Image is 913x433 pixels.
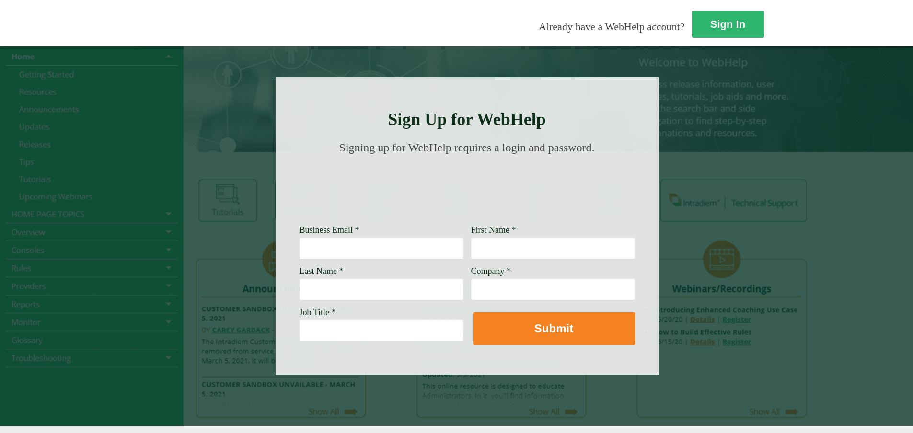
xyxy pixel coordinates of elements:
[300,308,336,317] span: Job Title *
[534,322,573,335] strong: Submit
[300,266,344,276] span: Last Name *
[339,141,595,154] span: Signing up for WebHelp requires a login and password.
[471,266,511,276] span: Company *
[300,225,359,235] span: Business Email *
[305,164,629,212] img: Need Credentials? Sign up below. Have Credentials? Use the sign-in button.
[471,225,516,235] span: First Name *
[539,21,684,33] span: Already have a WebHelp account?
[388,110,546,129] strong: Sign Up for WebHelp
[710,18,745,30] strong: Sign In
[692,11,764,38] a: Sign In
[473,312,635,345] button: Submit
